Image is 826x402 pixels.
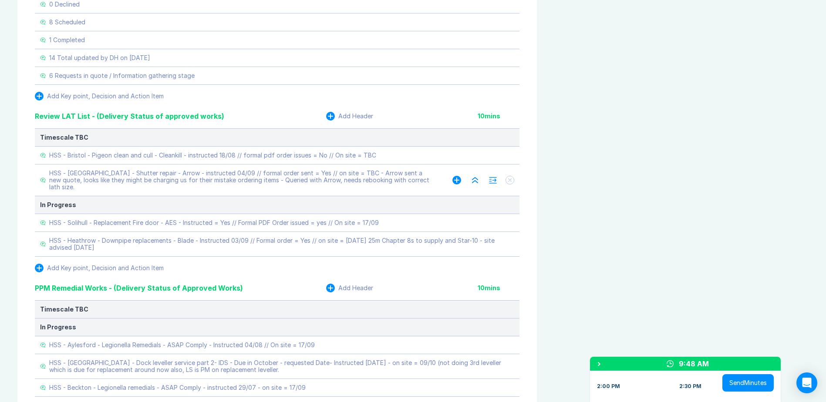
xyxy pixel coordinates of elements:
div: Timescale TBC [40,134,514,141]
div: HSS - Beckton - Legionella remedials - ASAP Comply - instructed 29/07 - on site = 17/09 [49,384,306,391]
div: HSS - [GEOGRAPHIC_DATA] - Dock leveller service part 2- IDS - Due in October - requested Date- In... [49,359,514,373]
div: HSS - Heathrow - Downpipe replacements - Blade - Instructed 03/09 // Formal order = Yes // on sit... [49,237,514,251]
div: 2:30 PM [679,383,701,390]
button: SendMinutes [722,374,774,392]
div: 2:00 PM [597,383,620,390]
div: Add Key point, Decision and Action Item [47,93,164,100]
div: In Progress [40,324,514,331]
button: Add Header [326,284,373,292]
button: Add Key point, Decision and Action Item [35,264,164,272]
button: Add Header [326,112,373,121]
div: 14 Total updated by DH on [DATE] [49,54,150,61]
div: HSS - [GEOGRAPHIC_DATA] - Shutter repair - Arrow - instructed 04/09 // formal order sent = Yes //... [49,170,435,191]
div: Add Header [338,113,373,120]
div: 1 Completed [49,37,85,44]
div: 6 Requests in quote / Information gathering stage [49,72,195,79]
div: 8 Scheduled [49,19,85,26]
div: 0 Declined [49,1,80,8]
div: 9:48 AM [679,358,709,369]
div: HSS - Solihull - Replacement Fire door - AES - Instructed = Yes // Formal PDF Order issued = yes ... [49,219,379,226]
div: Timescale TBC [40,306,514,313]
div: 10 mins [478,285,519,291]
div: In Progress [40,201,514,208]
div: Review LAT List - (Delivery Status of approved works) [35,111,224,121]
div: Open Intercom Messenger [796,372,817,393]
div: HSS - Aylesford - Legionella Remedials - ASAP Comply - Instructed 04/08 // On site = 17/09 [49,342,315,348]
div: 10 mins [478,113,519,120]
div: HSS - Bristol - Pigeon clean and cull - Cleankill - instructed 18/08 // formal pdf order issues =... [49,152,376,159]
button: Add Key point, Decision and Action Item [35,92,164,100]
div: Add Key point, Decision and Action Item [47,265,164,271]
div: PPM Remedial Works - (Delivery Status of Approved Works) [35,283,243,293]
div: Add Header [338,285,373,291]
